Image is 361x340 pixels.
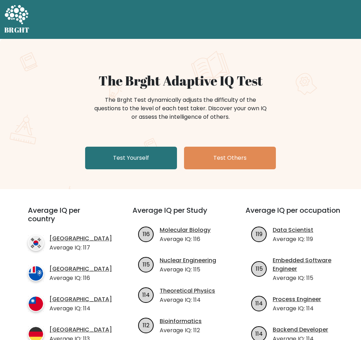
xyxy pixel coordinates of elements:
div: The Brght Test dynamically adjusts the difficulty of the questions to the level of each test take... [92,96,269,121]
text: 115 [255,265,262,273]
a: BRGHT [4,3,30,36]
a: Molecular Biology [160,226,211,234]
p: Average IQ: 115 [273,274,342,282]
p: Average IQ: 117 [49,244,112,252]
h3: Average IQ per Study [132,206,229,223]
text: 114 [255,330,263,338]
a: [GEOGRAPHIC_DATA] [49,265,112,273]
p: Average IQ: 114 [273,304,321,313]
h3: Average IQ per occupation [245,206,342,223]
img: country [28,265,44,281]
p: Average IQ: 116 [160,235,211,244]
text: 116 [142,230,149,238]
text: 115 [142,260,149,269]
text: 119 [256,230,262,238]
h5: BRGHT [4,26,30,34]
p: Average IQ: 112 [160,326,202,335]
a: Test Others [184,147,276,169]
p: Average IQ: 116 [49,274,112,282]
img: country [28,235,44,251]
text: 114 [255,299,263,307]
p: Average IQ: 119 [273,235,313,244]
a: [GEOGRAPHIC_DATA] [49,326,112,334]
a: Test Yourself [85,147,177,169]
a: Embedded Software Engineer [273,256,342,273]
a: Process Engineer [273,295,321,304]
a: Nuclear Engineering [160,256,216,265]
p: Average IQ: 115 [160,265,216,274]
a: Bioinformatics [160,317,202,326]
h3: Average IQ per country [28,206,107,231]
a: Backend Developer [273,326,328,334]
p: Average IQ: 114 [160,296,215,304]
h1: The Brght Adaptive IQ Test [8,73,353,89]
a: [GEOGRAPHIC_DATA] [49,295,112,304]
a: Theoretical Physics [160,287,215,295]
a: [GEOGRAPHIC_DATA] [49,234,112,243]
text: 112 [143,321,149,329]
img: country [28,296,44,312]
p: Average IQ: 114 [49,304,112,313]
text: 114 [142,291,150,299]
a: Data Scientist [273,226,313,234]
